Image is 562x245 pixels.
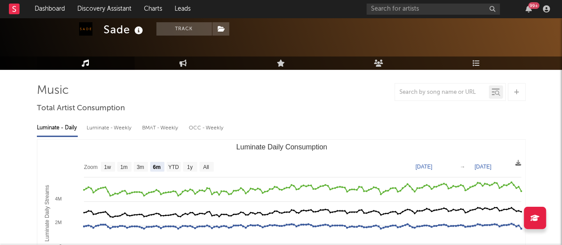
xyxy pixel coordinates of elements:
[415,164,432,170] text: [DATE]
[136,164,144,170] text: 3m
[189,120,224,136] div: OCC - Weekly
[460,164,465,170] text: →
[87,120,133,136] div: Luminate - Weekly
[44,185,50,241] text: Luminate Daily Streams
[187,164,192,170] text: 1y
[37,103,125,114] span: Total Artist Consumption
[236,143,327,151] text: Luminate Daily Consumption
[104,22,145,37] div: Sade
[84,164,98,170] text: Zoom
[203,164,209,170] text: All
[474,164,491,170] text: [DATE]
[367,4,500,15] input: Search for artists
[55,196,61,201] text: 4M
[55,220,61,225] text: 2M
[37,120,78,136] div: Luminate - Daily
[156,22,212,36] button: Track
[104,164,111,170] text: 1w
[142,120,180,136] div: BMAT - Weekly
[528,2,539,9] div: 99 +
[120,164,128,170] text: 1m
[153,164,160,170] text: 6m
[168,164,179,170] text: YTD
[526,5,532,12] button: 99+
[395,89,489,96] input: Search by song name or URL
